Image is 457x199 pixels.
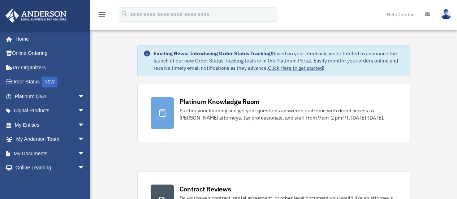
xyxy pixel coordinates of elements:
[5,32,92,46] a: Home
[121,10,129,18] i: search
[5,161,96,175] a: Online Learningarrow_drop_down
[78,146,92,161] span: arrow_drop_down
[5,46,96,61] a: Online Ordering
[3,9,69,23] img: Anderson Advisors Platinum Portal
[441,9,452,20] img: User Pic
[5,118,96,132] a: My Entitiesarrow_drop_down
[154,50,272,57] strong: Exciting News: Introducing Order Status Tracking!
[180,97,260,106] div: Platinum Knowledge Room
[42,77,57,87] div: NEW
[137,84,410,142] a: Platinum Knowledge Room Further your learning and get your questions answered real-time with dire...
[180,185,231,194] div: Contract Reviews
[98,13,106,19] a: menu
[78,89,92,104] span: arrow_drop_down
[5,132,96,147] a: My Anderson Teamarrow_drop_down
[78,104,92,118] span: arrow_drop_down
[78,161,92,176] span: arrow_drop_down
[5,75,96,90] a: Order StatusNEW
[5,146,96,161] a: My Documentsarrow_drop_down
[78,118,92,133] span: arrow_drop_down
[5,89,96,104] a: Platinum Q&Aarrow_drop_down
[5,60,96,75] a: Tax Organizers
[5,104,96,118] a: Digital Productsarrow_drop_down
[78,132,92,147] span: arrow_drop_down
[98,10,106,19] i: menu
[154,50,404,72] div: Based on your feedback, we're thrilled to announce the launch of our new Order Status Tracking fe...
[180,107,397,121] div: Further your learning and get your questions answered real-time with direct access to [PERSON_NAM...
[268,65,324,71] a: Click Here to get started!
